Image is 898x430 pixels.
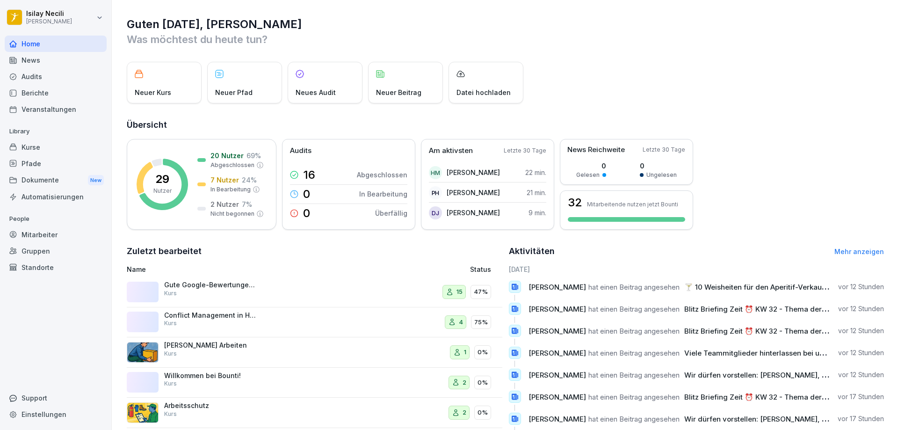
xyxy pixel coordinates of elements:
a: Kurse [5,139,107,155]
span: [PERSON_NAME] [529,305,586,313]
p: People [5,211,107,226]
p: Nutzer [153,187,172,195]
a: Berichte [5,85,107,101]
p: 2 [463,408,466,417]
p: 29 [155,174,169,185]
a: Conflict Management in HospitalityKurs475% [127,307,502,338]
p: 22 min. [525,168,546,177]
span: hat einen Beitrag angesehen [588,283,680,292]
p: 21 min. [527,188,546,197]
span: Blitz Briefing Zeit ⏰ KW 32 - Thema der Woche: Salate [684,327,872,335]
a: Automatisierungen [5,189,107,205]
p: 16 [303,169,315,181]
span: hat einen Beitrag angesehen [588,327,680,335]
p: vor 12 Stunden [838,282,884,292]
p: Name [127,264,362,274]
p: 2 [463,378,466,387]
a: DokumenteNew [5,172,107,189]
p: Library [5,124,107,139]
p: Kurs [164,350,177,358]
p: Ungelesen [646,171,677,179]
a: Gruppen [5,243,107,259]
p: 24 % [242,175,257,185]
p: Conflict Management in Hospitality [164,311,258,320]
span: hat einen Beitrag angesehen [588,305,680,313]
a: Mitarbeiter [5,226,107,243]
p: Neuer Pfad [215,87,253,97]
div: Einstellungen [5,406,107,423]
h2: Aktivitäten [509,245,555,258]
p: 0 [576,161,606,171]
h3: 32 [568,197,582,208]
h1: Guten [DATE], [PERSON_NAME] [127,17,884,32]
p: 0% [478,408,488,417]
span: Blitz Briefing Zeit ⏰ KW 32 - Thema der Woche: Salate [684,305,872,313]
span: [PERSON_NAME] [529,283,586,292]
span: hat einen Beitrag angesehen [588,415,680,423]
p: Kurs [164,379,177,388]
p: Letzte 30 Tage [504,146,546,155]
p: 47% [474,287,488,297]
div: DJ [429,206,442,219]
h2: Zuletzt bearbeitet [127,245,502,258]
p: Neues Audit [296,87,336,97]
p: 2 Nutzer [210,199,239,209]
h6: [DATE] [509,264,884,274]
p: Kurs [164,410,177,418]
p: Datei hochladen [456,87,511,97]
p: Abgeschlossen [357,170,407,180]
p: 7 % [242,199,252,209]
p: Überfällig [375,208,407,218]
p: [PERSON_NAME] [447,188,500,197]
div: New [88,175,104,186]
p: 0 [640,161,677,171]
p: Audits [290,146,311,156]
p: In Bearbeitung [210,185,251,194]
p: Arbeitsschutz [164,401,258,410]
p: [PERSON_NAME] Arbeiten [164,341,258,350]
p: Kurs [164,289,177,298]
p: News Reichweite [567,145,625,155]
p: 0 [303,189,310,200]
p: Status [470,264,491,274]
p: Gelesen [576,171,600,179]
img: ns5fm27uu5em6705ixom0yjt.png [127,342,159,363]
span: [PERSON_NAME] [529,349,586,357]
h2: Übersicht [127,118,884,131]
img: bgsrfyvhdm6180ponve2jajk.png [127,402,159,423]
p: Gute Google-Bewertungen erhalten 🌟 [164,281,258,289]
a: Pfade [5,155,107,172]
p: [PERSON_NAME] [26,18,72,25]
p: Letzte 30 Tage [643,146,685,154]
a: Willkommen bei Bounti!Kurs20% [127,368,502,398]
p: Neuer Kurs [135,87,171,97]
a: ArbeitsschutzKurs20% [127,398,502,428]
div: Audits [5,68,107,85]
span: [PERSON_NAME] [529,327,586,335]
p: 69 % [246,151,261,160]
a: Veranstaltungen [5,101,107,117]
p: Isilay Necili [26,10,72,18]
span: [PERSON_NAME] [529,371,586,379]
p: 4 [459,318,463,327]
p: vor 12 Stunden [838,326,884,335]
p: vor 17 Stunden [838,414,884,423]
p: 0 [303,208,310,219]
a: Mehr anzeigen [834,248,884,255]
p: In Bearbeitung [359,189,407,199]
p: Am aktivsten [429,146,473,156]
p: [PERSON_NAME] [447,208,500,218]
a: Home [5,36,107,52]
p: Mitarbeitende nutzen jetzt Bounti [587,201,678,208]
p: 1 [464,348,466,357]
a: Gute Google-Bewertungen erhalten 🌟Kurs1547% [127,277,502,307]
a: News [5,52,107,68]
a: [PERSON_NAME] ArbeitenKurs10% [127,337,502,368]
